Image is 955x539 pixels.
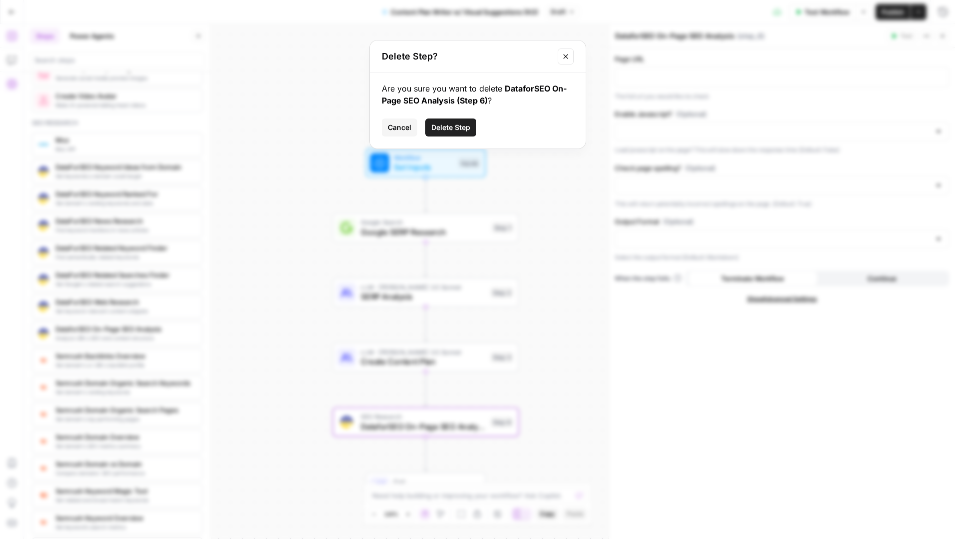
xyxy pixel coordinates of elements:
[425,118,476,136] button: Delete Step
[382,82,574,106] div: Are you sure you want to delete ?
[431,122,470,132] span: Delete Step
[382,118,417,136] button: Cancel
[388,122,411,132] span: Cancel
[382,49,552,63] h2: Delete Step?
[558,48,574,64] button: Close modal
